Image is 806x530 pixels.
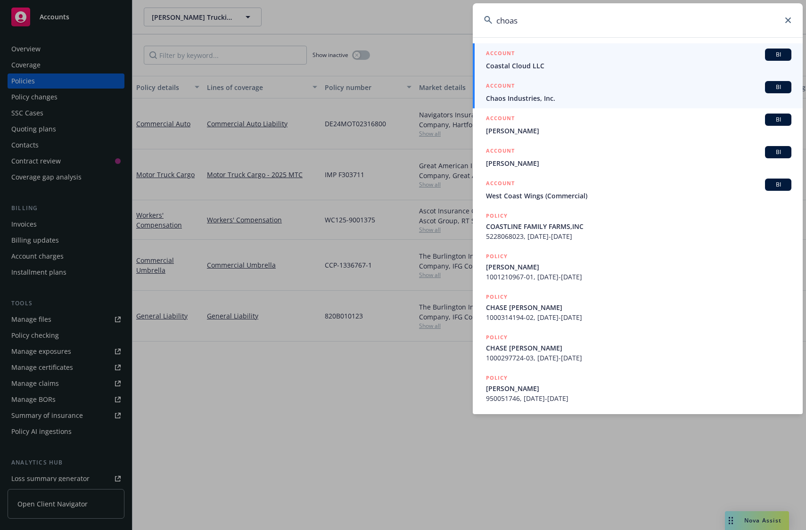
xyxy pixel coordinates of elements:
[473,43,803,76] a: ACCOUNTBICoastal Cloud LLC
[486,158,791,168] span: [PERSON_NAME]
[486,383,791,393] span: [PERSON_NAME]
[486,302,791,312] span: CHASE [PERSON_NAME]
[486,81,515,92] h5: ACCOUNT
[473,108,803,141] a: ACCOUNTBI[PERSON_NAME]
[486,312,791,322] span: 1000314194-02, [DATE]-[DATE]
[486,231,791,241] span: 5228068023, [DATE]-[DATE]
[473,246,803,287] a: POLICY[PERSON_NAME]1001210967-01, [DATE]-[DATE]
[769,50,788,59] span: BI
[486,126,791,136] span: [PERSON_NAME]
[473,3,803,37] input: Search...
[473,206,803,246] a: POLICYCOASTLINE FAMILY FARMS,INC5228068023, [DATE]-[DATE]
[486,393,791,403] span: 950051746, [DATE]-[DATE]
[486,272,791,282] span: 1001210967-01, [DATE]-[DATE]
[486,146,515,157] h5: ACCOUNT
[486,252,508,261] h5: POLICY
[486,353,791,363] span: 1000297724-03, [DATE]-[DATE]
[473,327,803,368] a: POLICYCHASE [PERSON_NAME]1000297724-03, [DATE]-[DATE]
[486,262,791,272] span: [PERSON_NAME]
[769,115,788,124] span: BI
[486,221,791,231] span: COASTLINE FAMILY FARMS,INC
[769,148,788,156] span: BI
[486,211,508,220] h5: POLICY
[486,343,791,353] span: CHASE [PERSON_NAME]
[769,180,788,189] span: BI
[486,61,791,71] span: Coastal Cloud LLC
[486,114,515,125] h5: ACCOUNT
[473,173,803,206] a: ACCOUNTBIWest Coast Wings (Commercial)
[486,49,515,60] h5: ACCOUNT
[486,93,791,103] span: Chaos Industries, Inc.
[769,83,788,91] span: BI
[486,179,515,190] h5: ACCOUNT
[473,76,803,108] a: ACCOUNTBIChaos Industries, Inc.
[486,333,508,342] h5: POLICY
[473,287,803,327] a: POLICYCHASE [PERSON_NAME]1000314194-02, [DATE]-[DATE]
[486,292,508,302] h5: POLICY
[473,141,803,173] a: ACCOUNTBI[PERSON_NAME]
[473,368,803,408] a: POLICY[PERSON_NAME]950051746, [DATE]-[DATE]
[486,373,508,383] h5: POLICY
[486,191,791,201] span: West Coast Wings (Commercial)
